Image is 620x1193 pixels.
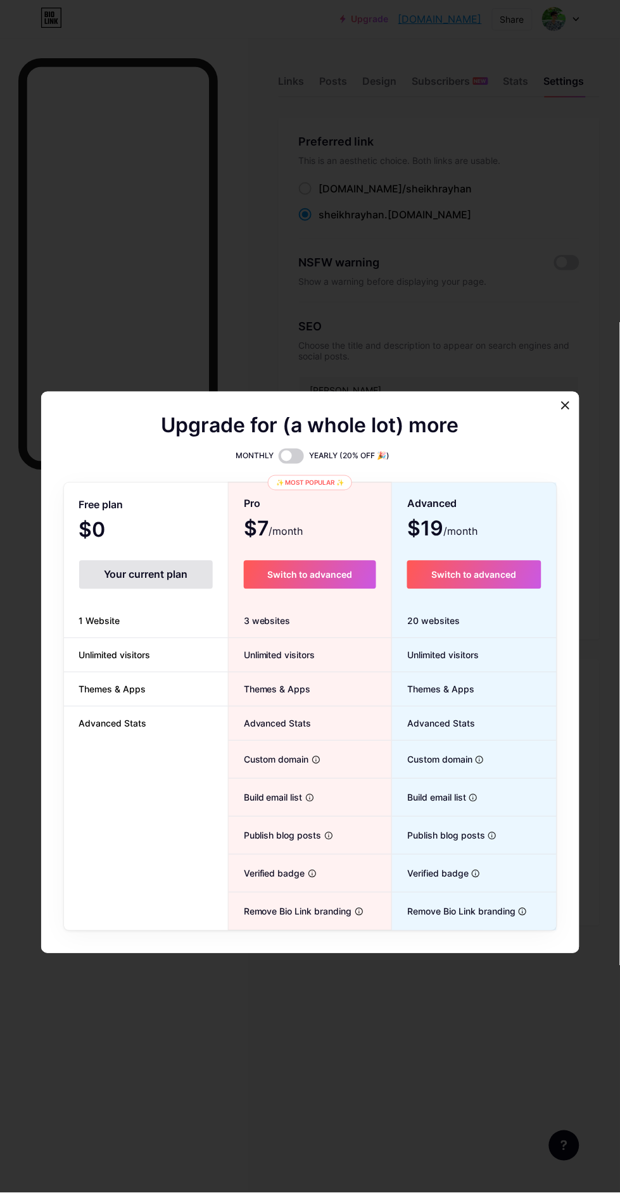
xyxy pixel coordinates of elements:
[407,493,457,515] span: Advanced
[64,615,136,628] span: 1 Website
[392,829,485,842] span: Publish blog posts
[269,524,303,539] span: /month
[392,905,516,918] span: Remove Bio Link branding
[229,717,312,730] span: Advanced Stats
[392,753,472,766] span: Custom domain
[79,494,123,516] span: Free plan
[244,561,376,589] button: Switch to advanced
[392,649,479,662] span: Unlimited visitors
[309,450,389,463] span: YEARLY (20% OFF 🎉)
[236,450,274,463] span: MONTHLY
[392,867,469,880] span: Verified badge
[229,604,391,639] div: 3 websites
[79,561,213,589] div: Your current plan
[161,418,459,434] span: Upgrade for (a whole lot) more
[392,791,466,804] span: Build email list
[432,570,517,580] span: Switch to advanced
[229,753,309,766] span: Custom domain
[244,493,260,515] span: Pro
[229,905,352,918] span: Remove Bio Link branding
[229,683,311,696] span: Themes & Apps
[64,649,166,662] span: Unlimited visitors
[244,522,303,539] span: $7
[267,570,352,580] span: Switch to advanced
[229,829,322,842] span: Publish blog posts
[407,561,541,589] button: Switch to advanced
[64,683,161,696] span: Themes & Apps
[64,717,162,730] span: Advanced Stats
[392,683,474,696] span: Themes & Apps
[392,717,475,730] span: Advanced Stats
[407,522,478,539] span: $19
[443,524,478,539] span: /month
[79,523,140,540] span: $0
[229,867,305,880] span: Verified badge
[392,604,556,639] div: 20 websites
[229,791,303,804] span: Build email list
[268,475,352,490] div: ✨ Most popular ✨
[229,649,315,662] span: Unlimited visitors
